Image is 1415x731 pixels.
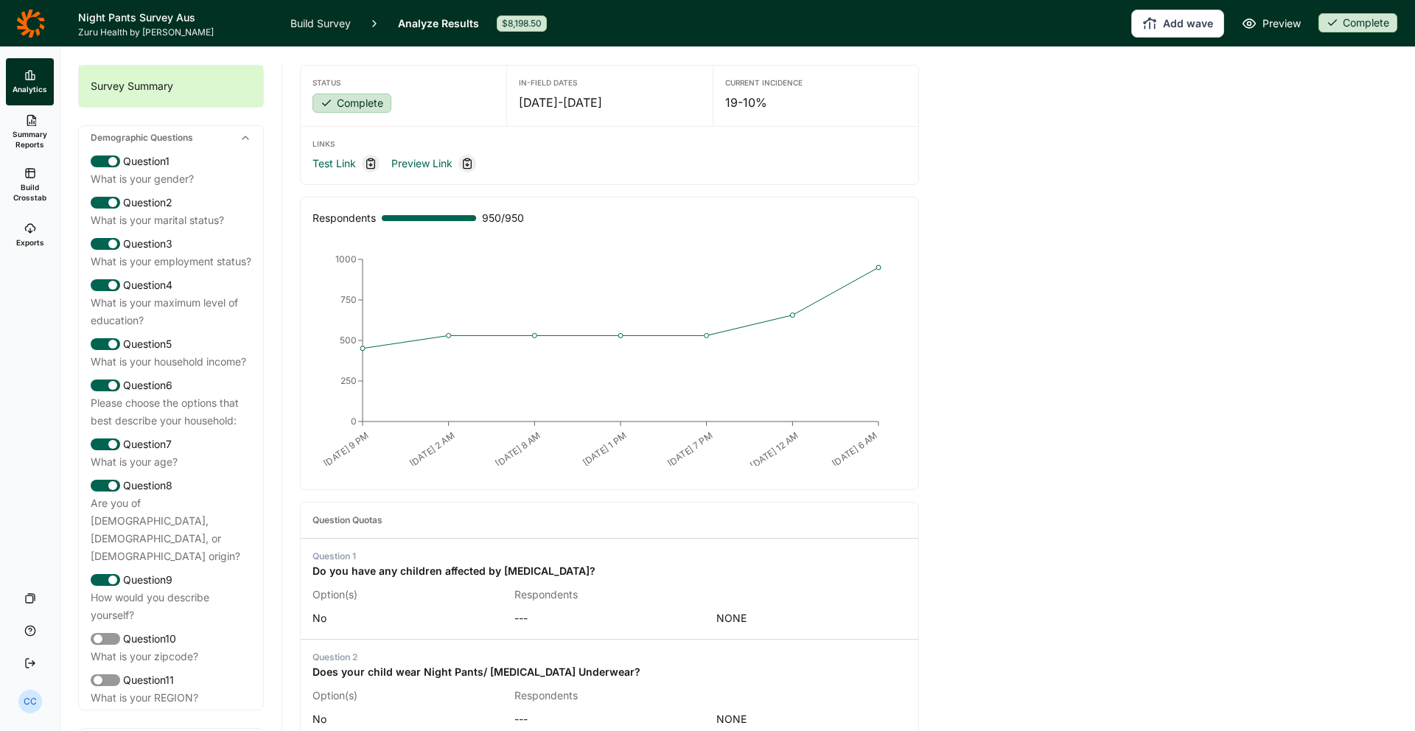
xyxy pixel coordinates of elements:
text: [DATE] 7 PM [665,430,715,469]
div: Are you of [DEMOGRAPHIC_DATA], [DEMOGRAPHIC_DATA], or [DEMOGRAPHIC_DATA] origin? [91,494,251,565]
button: Complete [312,94,391,114]
div: How would you describe yourself? [91,589,251,624]
div: Status [312,77,495,88]
div: CC [18,690,42,713]
a: Analytics [6,58,54,105]
div: Current Incidence [725,77,906,88]
div: Question 2 [312,651,640,663]
div: Question 10 [91,630,251,648]
div: What is your gender? [91,170,251,188]
tspan: 250 [340,375,357,386]
h1: Night Pants Survey Aus [78,9,273,27]
text: [DATE] 1 PM [581,430,629,468]
div: Survey Summary [79,66,263,107]
a: Preview Link [391,155,453,172]
div: 19-10% [725,94,906,111]
div: What is your age? [91,453,251,471]
a: Exports [6,211,54,259]
div: Question 4 [91,276,251,294]
div: Question 9 [91,571,251,589]
div: Respondents [312,209,376,227]
span: Summary Reports [12,129,48,150]
tspan: 0 [351,416,357,427]
text: [DATE] 9 PM [321,430,371,469]
div: Does your child wear Night Pants/ [MEDICAL_DATA] Underwear? [312,663,640,681]
div: What is your household income? [91,353,251,371]
span: Build Crosstab [12,182,48,203]
span: Exports [16,237,44,248]
div: Copy link [458,155,476,172]
text: [DATE] 12 AM [748,430,800,471]
span: NONE [716,710,906,728]
span: NONE [716,609,906,627]
span: Zuru Health by [PERSON_NAME] [78,27,273,38]
div: What is your employment status? [91,253,251,270]
div: Respondents [514,586,705,604]
div: --- [514,609,705,627]
div: Option(s) [312,586,503,604]
div: Complete [1318,13,1397,32]
a: Preview [1242,15,1301,32]
div: --- [514,710,705,728]
div: What is your REGION? [91,689,251,707]
div: Do you have any children affected by [MEDICAL_DATA]? [312,562,595,580]
div: $8,198.50 [497,15,547,32]
tspan: 1000 [335,253,357,265]
text: [DATE] 6 AM [830,430,879,469]
div: Demographic Questions [79,126,263,150]
span: 950 / 950 [482,209,524,227]
text: [DATE] 2 AM [408,430,457,469]
button: Add wave [1131,10,1224,38]
tspan: 750 [340,294,357,305]
span: No [312,612,326,624]
button: Complete [1318,13,1397,34]
div: Question Quotas [312,514,382,526]
div: Respondents [514,687,705,704]
div: What is your maximum level of education? [91,294,251,329]
span: Analytics [13,84,47,94]
tspan: 500 [340,335,357,346]
div: In-Field Dates [519,77,700,88]
div: Copy link [362,155,380,172]
div: Question 7 [91,436,251,453]
div: Question 2 [91,194,251,211]
div: Question 3 [91,235,251,253]
div: Links [312,139,906,149]
div: Question 1 [312,550,595,562]
div: Question 1 [91,153,251,170]
div: Question 5 [91,335,251,353]
div: What is your marital status? [91,211,251,229]
span: No [312,713,326,725]
span: Preview [1262,15,1301,32]
div: Question 8 [91,477,251,494]
div: Complete [312,94,391,113]
div: [DATE] - [DATE] [519,94,700,111]
div: Please choose the options that best describe your household: [91,394,251,430]
text: [DATE] 8 AM [493,430,542,469]
a: Build Crosstab [6,158,54,211]
div: Option(s) [312,687,503,704]
div: What is your zipcode? [91,648,251,665]
a: Summary Reports [6,105,54,158]
div: Question 6 [91,377,251,394]
a: Test Link [312,155,356,172]
div: Question 11 [91,671,251,689]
